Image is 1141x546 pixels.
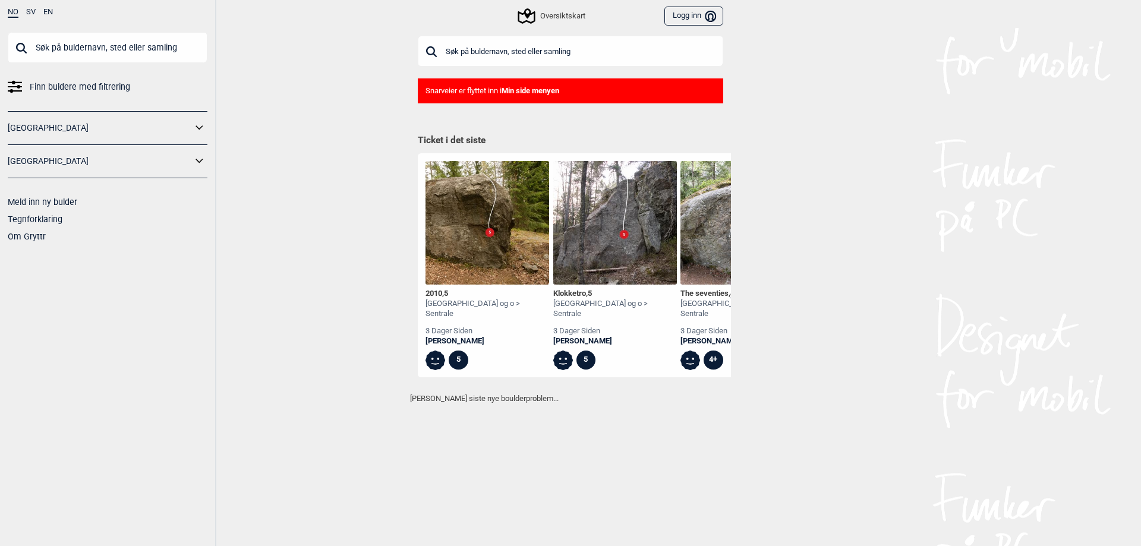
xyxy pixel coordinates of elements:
[680,161,804,285] img: The seventies 200524
[8,8,18,18] button: NO
[418,78,723,104] div: Snarveier er flyttet inn i
[425,336,549,346] a: [PERSON_NAME]
[425,326,549,336] div: 3 dager siden
[553,326,677,336] div: 3 dager siden
[449,351,468,370] div: 5
[553,161,677,285] img: Klokketro 210420
[8,232,46,241] a: Om Gryttr
[680,326,804,336] div: 3 dager siden
[519,9,585,23] div: Oversiktskart
[704,351,723,370] div: 4+
[8,119,192,137] a: [GEOGRAPHIC_DATA]
[8,32,207,63] input: Søk på buldernavn, sted eller samling
[664,7,723,26] button: Logg inn
[576,351,596,370] div: 5
[425,161,549,285] img: 2010 201214
[8,197,77,207] a: Meld inn ny bulder
[588,289,592,298] span: 5
[680,289,804,299] div: The seventies , Ψ
[43,8,53,17] button: EN
[502,86,559,95] b: Min side menyen
[26,8,36,17] button: SV
[8,153,192,170] a: [GEOGRAPHIC_DATA]
[418,134,723,147] h1: Ticket i det siste
[410,393,731,405] p: [PERSON_NAME] siste nye boulderproblem...
[553,289,677,299] div: Klokketro ,
[680,299,804,319] div: [GEOGRAPHIC_DATA] og o > Sentrale
[444,289,448,298] span: 5
[680,336,804,346] a: [PERSON_NAME]
[425,289,549,299] div: 2010 ,
[30,78,130,96] span: Finn buldere med filtrering
[553,336,677,346] a: [PERSON_NAME]
[8,78,207,96] a: Finn buldere med filtrering
[418,36,723,67] input: Søk på buldernavn, sted eller samling
[8,214,62,224] a: Tegnforklaring
[553,299,677,319] div: [GEOGRAPHIC_DATA] og o > Sentrale
[425,299,549,319] div: [GEOGRAPHIC_DATA] og o > Sentrale
[730,289,739,298] span: 4+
